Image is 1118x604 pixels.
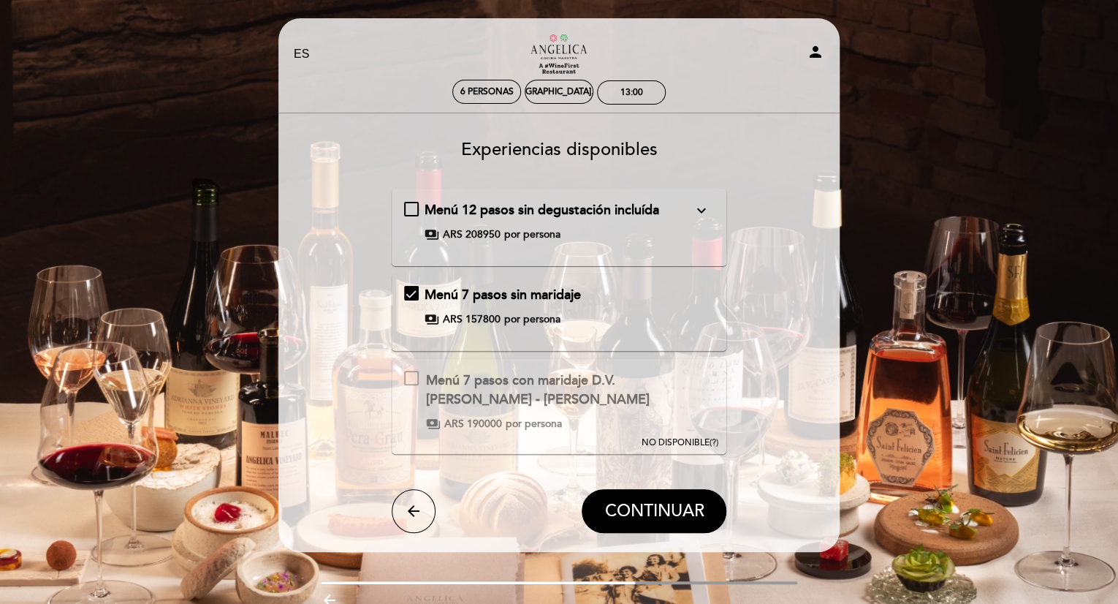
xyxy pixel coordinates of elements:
[620,87,643,98] div: 13:00
[692,202,710,219] i: expand_more
[504,227,560,242] span: por persona
[404,286,715,327] md-checkbox: Menú 7 pasos sin maridaje payments ARS 157800 por persona
[425,287,581,303] span: Menú 7 pasos sin maridaje
[506,417,562,431] span: por persona
[425,202,659,218] span: Menú 12 pasos sin degustación incluída
[404,201,715,242] md-checkbox: Menú 12 pasos sin degustación incluída expand_more Incluye:Menú degustación 12 pasosServicio de a...
[636,359,722,450] button: NO DISPONIBLE(?)
[496,86,622,97] div: [DEMOGRAPHIC_DATA]. 4, dic.
[443,312,501,327] span: ARS 157800
[604,501,704,521] span: CONTINUAR
[425,227,439,242] span: payments
[582,489,726,533] button: CONTINUAR
[807,43,824,61] i: person
[425,312,439,327] span: payments
[468,34,650,75] a: Restaurante [PERSON_NAME] Maestra
[444,417,502,431] span: ARS 190000
[504,312,560,327] span: por persona
[807,43,824,66] button: person
[405,502,422,520] i: arrow_back
[460,86,514,97] span: 6 personas
[641,437,718,449] div: (?)
[443,227,501,242] span: ARS 208950
[392,489,436,533] button: arrow_back
[688,201,714,220] button: expand_more
[641,437,709,448] span: NO DISPONIBLE
[426,371,714,409] div: Menú 7 pasos con maridaje D.V. [PERSON_NAME] - [PERSON_NAME]
[461,139,658,160] span: Experiencias disponibles
[426,417,441,431] span: payments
